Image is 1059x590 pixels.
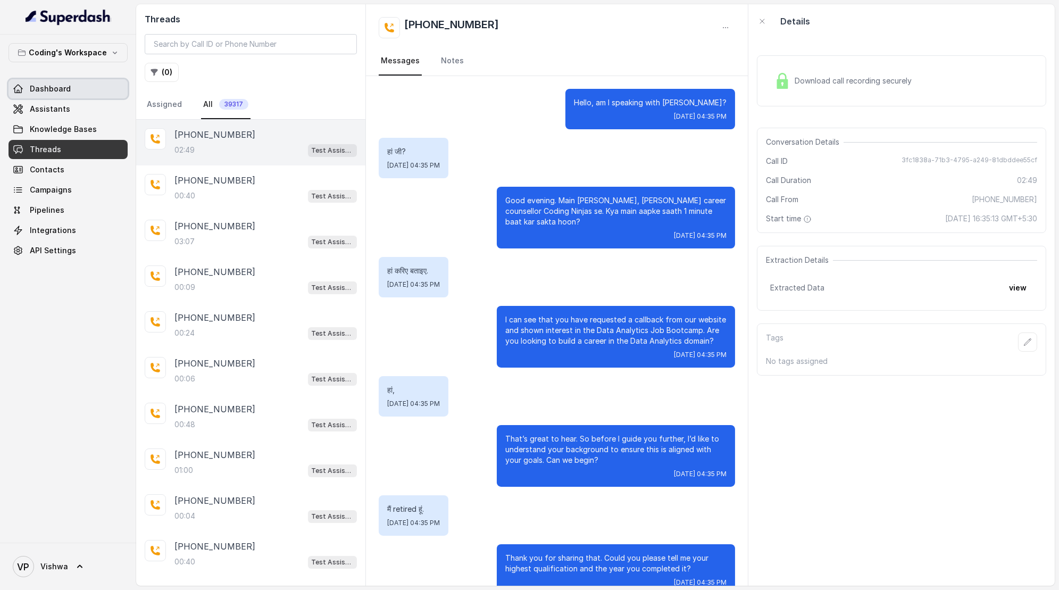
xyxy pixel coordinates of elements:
p: 02:49 [174,145,195,155]
p: मैं retired हूं. [387,504,440,514]
p: Test Assistant- 2 [311,282,354,293]
button: Coding's Workspace [9,43,128,62]
text: VP [18,561,30,572]
p: Test Assistant- 2 [311,466,354,476]
span: Call From [766,194,798,205]
span: [DATE] 04:35 PM [674,231,727,240]
p: Test Assistant- 2 [311,145,354,156]
p: [PHONE_NUMBER] [174,494,255,507]
span: Extraction Details [766,255,833,265]
p: [PHONE_NUMBER] [174,265,255,278]
p: 01:00 [174,465,193,476]
span: [DATE] 04:35 PM [674,470,727,478]
p: Good evening. Main [PERSON_NAME], [PERSON_NAME] career counsellor Coding Ninjas se. Kya main aapk... [505,195,727,227]
img: Lock Icon [774,73,790,89]
a: Threads [9,140,128,159]
p: 00:09 [174,282,195,293]
p: Coding's Workspace [29,46,107,59]
span: Dashboard [30,84,71,94]
p: Test Assistant- 2 [311,237,354,247]
span: 3fc1838a-71b3-4795-a249-81dbddee55cf [902,156,1037,167]
p: Test Assistant- 2 [311,420,354,430]
span: Extracted Data [770,282,824,293]
a: Contacts [9,160,128,179]
p: Details [780,15,810,28]
p: Test Assistant- 2 [311,557,354,568]
span: Assistants [30,104,70,114]
span: Conversation Details [766,137,844,147]
p: [PHONE_NUMBER] [174,220,255,232]
p: Test Assistant- 2 [311,511,354,522]
p: I can see that you have requested a callback from our website and shown interest in the Data Anal... [505,314,727,346]
button: view [1003,278,1033,297]
span: Threads [30,144,61,155]
p: No tags assigned [766,356,1037,367]
input: Search by Call ID or Phone Number [145,34,357,54]
p: 00:48 [174,419,195,430]
p: That’s great to hear. So before I guide you further, I’d like to understand your background to en... [505,434,727,466]
a: All39317 [201,90,251,119]
p: 00:40 [174,556,195,567]
p: 00:04 [174,511,195,521]
span: [DATE] 04:35 PM [674,351,727,359]
span: 02:49 [1017,175,1037,186]
span: [DATE] 04:35 PM [387,519,440,527]
span: Call Duration [766,175,811,186]
span: Contacts [30,164,64,175]
a: Assigned [145,90,184,119]
p: Test Assistant- 2 [311,374,354,385]
p: [PHONE_NUMBER] [174,540,255,553]
a: Campaigns [9,180,128,200]
span: [DATE] 04:35 PM [387,280,440,289]
span: Pipelines [30,205,64,215]
p: Hello, am I speaking with [PERSON_NAME]? [574,97,727,108]
span: [DATE] 04:35 PM [387,400,440,408]
p: Test Assistant- 2 [311,328,354,339]
h2: [PHONE_NUMBER] [404,17,499,38]
p: [PHONE_NUMBER] [174,403,255,416]
p: 00:24 [174,328,195,338]
span: Call ID [766,156,788,167]
span: [DATE] 04:35 PM [387,161,440,170]
span: Campaigns [30,185,72,195]
a: Assistants [9,99,128,119]
p: 00:06 [174,373,195,384]
span: Download call recording securely [795,76,916,86]
span: Knowledge Bases [30,124,97,135]
span: [DATE] 16:35:13 GMT+5:30 [945,213,1037,224]
span: 39317 [219,99,248,110]
span: API Settings [30,245,76,256]
p: 00:40 [174,190,195,201]
p: Tags [766,333,783,352]
p: [PHONE_NUMBER] [174,448,255,461]
p: [PHONE_NUMBER] [174,174,255,187]
span: [DATE] 04:35 PM [674,578,727,587]
h2: Threads [145,13,357,26]
span: Integrations [30,225,76,236]
a: Pipelines [9,201,128,220]
a: Knowledge Bases [9,120,128,139]
a: Integrations [9,221,128,240]
span: [DATE] 04:35 PM [674,112,727,121]
a: Notes [439,47,466,76]
p: [PHONE_NUMBER] [174,311,255,324]
a: Dashboard [9,79,128,98]
p: हां जी? [387,146,440,157]
p: Thank you for sharing that. Could you please tell me your highest qualification and the year you ... [505,553,727,574]
span: Vishwa [40,561,68,572]
a: API Settings [9,241,128,260]
p: [PHONE_NUMBER] [174,357,255,370]
p: [PHONE_NUMBER] [174,128,255,141]
button: (0) [145,63,179,82]
p: हां करिए बताइए. [387,265,440,276]
img: light.svg [26,9,111,26]
p: हां, [387,385,440,395]
nav: Tabs [379,47,736,76]
span: Start time [766,213,814,224]
a: Messages [379,47,422,76]
p: Test Assistant- 2 [311,191,354,202]
p: 03:07 [174,236,195,247]
nav: Tabs [145,90,357,119]
a: Vishwa [9,552,128,581]
span: [PHONE_NUMBER] [972,194,1037,205]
